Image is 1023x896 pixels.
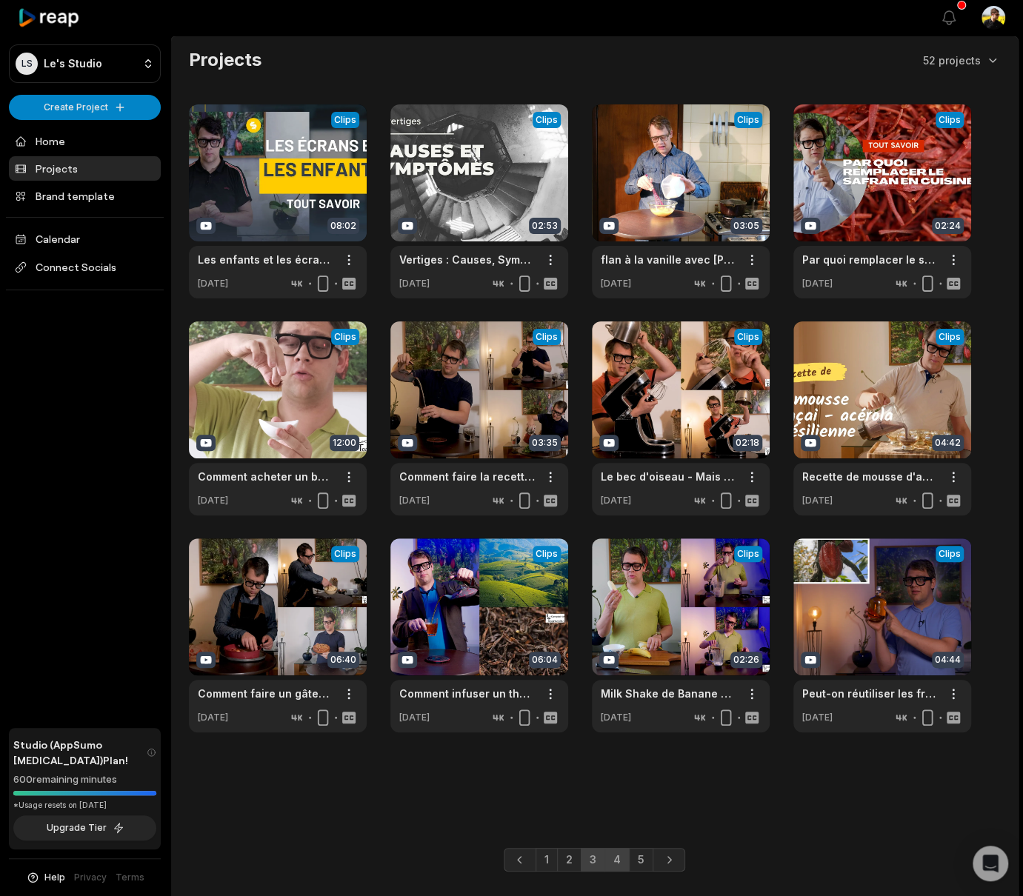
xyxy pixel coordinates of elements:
a: flan à la vanille avec [PERSON_NAME] [601,252,737,267]
a: Page 2 [557,848,582,872]
ul: Pagination [504,848,685,872]
a: Milk Shake de Banane au café et lait vanillé - Les meilleures recettes café vanille [601,686,737,701]
h2: Projects [189,48,261,72]
button: Upgrade Tier [13,815,156,840]
a: Calendar [9,227,161,251]
a: Projects [9,156,161,181]
a: Comment acheter un bon safran quand on voyage sur les terres d'épices - Vente de Safran [198,469,334,484]
a: Terms [116,871,144,884]
div: 600 remaining minutes [13,772,156,787]
a: Peut-on réutiliser les fruits, les épices, la vanille et les bonbons après un rhum arrangé terminé [802,686,939,701]
p: Le's Studio [44,57,102,70]
div: LS [16,53,38,75]
a: Par quoi remplacer le safran dans la cuisine ? Qu'est-ce qui ressemble le pistil de [PERSON_NAME] [802,252,939,267]
a: Comment faire la recette Traditionnelle du Thé Vert à la Menthe marocaine - Une recette incroyable [399,469,536,484]
span: Help [44,871,65,884]
a: Home [9,129,161,153]
a: Comment faire un gâteau à la fraise facile et rapide en moins de 10 minutes à l'extrait de vanille [198,686,334,701]
a: Brand template [9,184,161,208]
a: Page 4 [604,848,630,872]
a: Page 3 is your current page [581,848,605,872]
div: *Usage resets on [DATE] [13,800,156,811]
span: Connect Socials [9,254,161,281]
div: Open Intercom Messenger [973,846,1008,881]
a: Les enfants et les écrans : impact sur le développement et recommandations [198,252,334,267]
button: Help [26,871,65,884]
a: Comment infuser un thé noir ? Tout savoir le temps et la température de l'infusion parfaite [399,686,536,701]
a: Page 1 [536,848,558,872]
button: 52 projects [923,53,1000,68]
a: Recette de mousse d'açai et acérola ultra vitaminé et simple à faire [802,469,939,484]
span: Studio (AppSumo [MEDICAL_DATA]) Plan! [13,737,147,768]
a: Privacy [74,871,107,884]
a: Next page [653,848,685,872]
a: Vertiges : Causes, Symptômes et Solutions pour Retrouver Votre Équilibre [399,252,536,267]
a: Page 5 [629,848,653,872]
a: Previous page [504,848,536,872]
button: Create Project [9,95,161,120]
a: Le bec d'oiseau - Mais c'est quoi ? Le lexique de la cuisine [601,469,737,484]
